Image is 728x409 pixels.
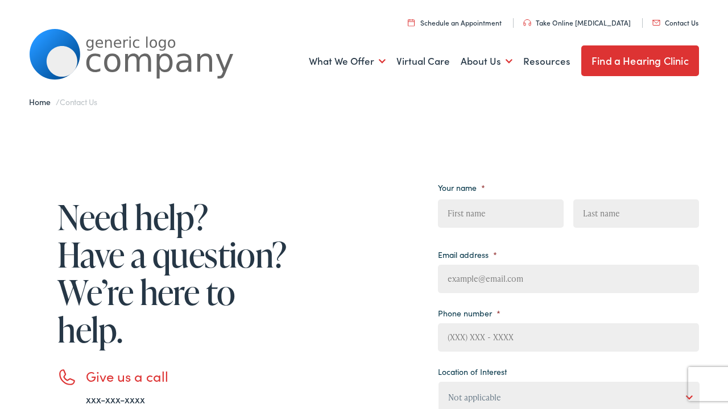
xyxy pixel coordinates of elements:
a: Contact Us [652,18,698,27]
h1: Need help? Have a question? We’re here to help. [57,198,291,348]
img: utility icon [523,19,531,26]
label: Email address [438,249,497,260]
a: Take Online [MEDICAL_DATA] [523,18,631,27]
input: example@email.com [438,265,699,293]
label: Phone number [438,308,500,318]
input: (XXX) XXX - XXXX [438,323,699,352]
input: First name [438,199,564,228]
a: About Us [461,40,512,82]
span: Contact Us [60,96,97,107]
a: Home [29,96,56,107]
a: xxx-xxx-xxxx [86,392,145,406]
a: What We Offer [309,40,386,82]
a: Virtual Care [396,40,450,82]
img: utility icon [652,20,660,26]
label: Your name [438,182,485,193]
a: Find a Hearing Clinic [581,45,699,76]
a: Schedule an Appointment [408,18,502,27]
label: Location of Interest [438,366,507,377]
h3: Give us a call [86,368,291,385]
input: Last name [573,199,699,228]
span: / [29,96,97,107]
a: Resources [523,40,570,82]
img: utility icon [408,19,415,26]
